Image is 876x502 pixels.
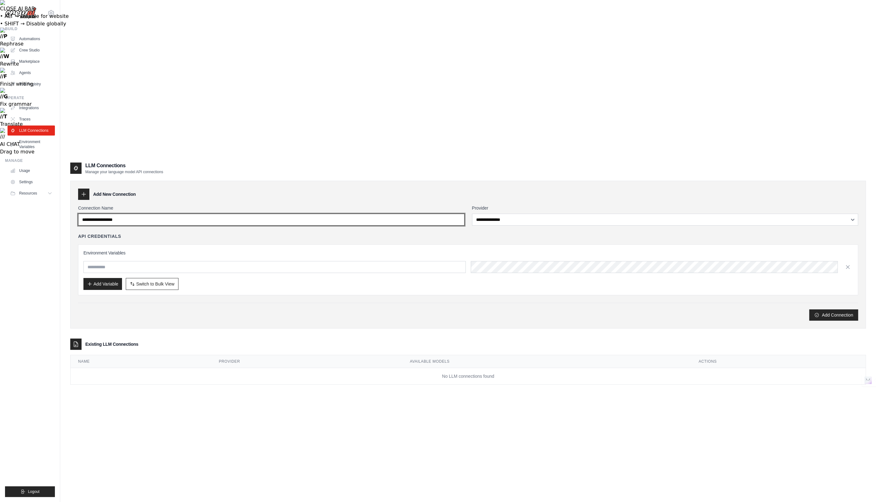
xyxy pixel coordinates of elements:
[71,368,866,385] td: No LLM connections found
[472,205,858,211] label: Provider
[211,355,402,368] th: Provider
[83,278,122,290] button: Add Variable
[85,169,163,174] p: Manage your language model API connections
[28,489,40,494] span: Logout
[136,281,174,287] span: Switch to Bulk View
[5,158,55,163] div: Manage
[83,250,853,256] h3: Environment Variables
[5,486,55,497] button: Logout
[71,355,211,368] th: Name
[93,191,136,197] h3: Add New Connection
[85,162,163,169] h2: LLM Connections
[8,166,55,176] a: Usage
[691,355,866,368] th: Actions
[402,355,691,368] th: Available Models
[19,191,37,196] span: Resources
[78,233,121,239] h4: API Credentials
[78,205,465,211] label: Connection Name
[8,188,55,198] button: Resources
[809,309,858,321] button: Add Connection
[126,278,178,290] button: Switch to Bulk View
[8,177,55,187] a: Settings
[85,341,138,347] h3: Existing LLM Connections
